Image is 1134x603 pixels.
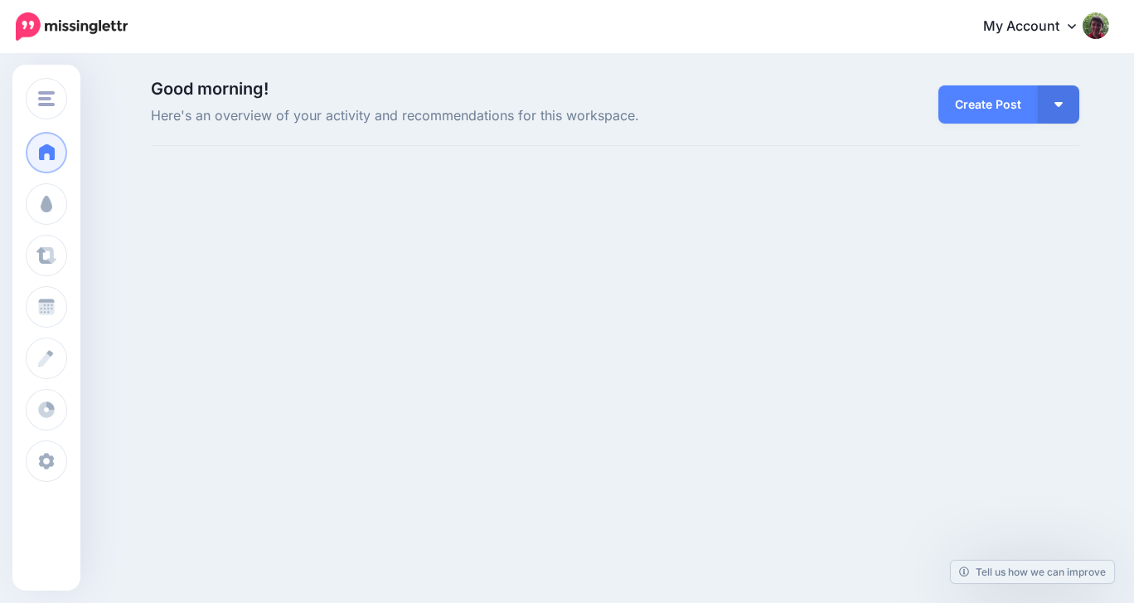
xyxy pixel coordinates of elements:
[151,79,269,99] span: Good morning!
[938,85,1038,124] a: Create Post
[1054,102,1063,107] img: arrow-down-white.png
[967,7,1109,47] a: My Account
[151,105,762,127] span: Here's an overview of your activity and recommendations for this workspace.
[16,12,128,41] img: Missinglettr
[38,91,55,106] img: menu.png
[951,561,1114,583] a: Tell us how we can improve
